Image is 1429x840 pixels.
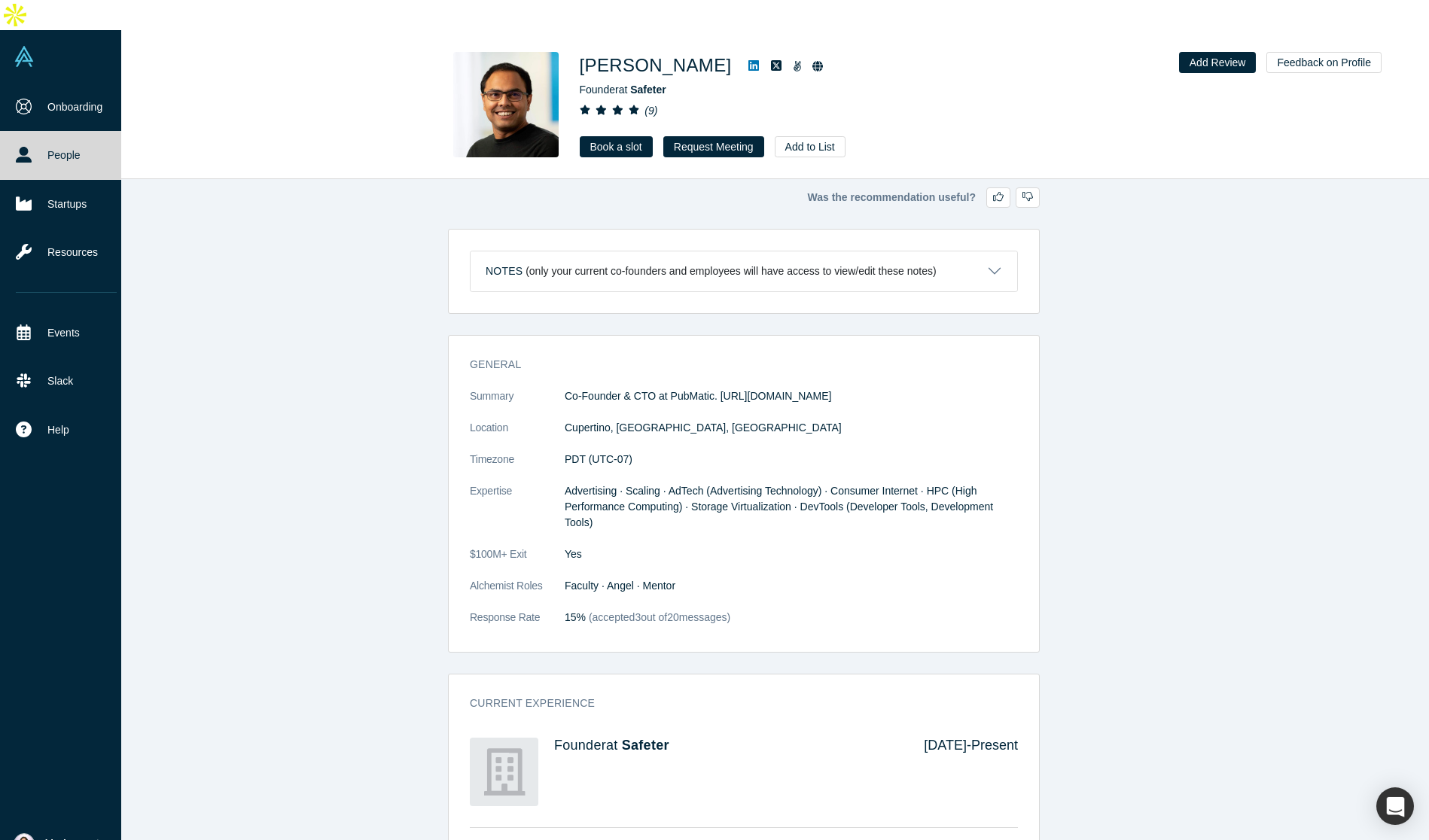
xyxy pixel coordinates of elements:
dt: Response Rate [470,610,565,641]
dd: PDT (UTC-07) [565,452,1018,467]
dd: Cupertino, [GEOGRAPHIC_DATA], [GEOGRAPHIC_DATA] [565,420,1018,436]
div: Was the recommendation useful? [448,187,1040,208]
i: ( 9 ) [644,105,657,117]
h3: Current Experience [470,695,997,711]
p: Co-Founder & CTO at PubMatic. [URL][DOMAIN_NAME] [565,388,1018,404]
dt: Alchemist Roles [470,578,565,610]
h3: General [470,357,997,373]
span: 15% [565,611,586,623]
h3: Notes [486,263,523,279]
button: Add Review [1179,52,1257,73]
a: Book a slot [580,136,653,157]
span: (accepted 3 out of 20 messages) [586,611,730,623]
dd: Faculty · Angel · Mentor [565,578,1018,594]
dt: Summary [470,388,565,420]
button: Add to List [775,136,846,157]
img: Safeter's Logo [470,738,538,806]
p: (only your current co-founders and employees will have access to view/edit these notes) [526,265,937,278]
a: Safeter [630,84,666,96]
div: [DATE] - Present [903,738,1018,806]
a: Safeter [622,738,669,753]
dt: Timezone [470,452,565,483]
dt: $100M+ Exit [470,546,565,578]
button: Request Meeting [663,136,764,157]
dt: Expertise [470,483,565,546]
dd: Yes [565,546,1018,562]
h4: Founder at [554,738,903,754]
dt: Location [470,420,565,452]
span: Help [47,422,69,438]
img: Anand Das's Profile Image [453,52,559,157]
img: Alchemist Vault Logo [14,46,35,67]
h1: [PERSON_NAME] [580,52,732,79]
span: Founder at [580,84,666,96]
button: Feedback on Profile [1266,52,1382,73]
span: Advertising · Scaling · AdTech (Advertising Technology) · Consumer Internet · HPC (High Performan... [565,485,993,528]
button: Notes (only your current co-founders and employees will have access to view/edit these notes) [471,251,1017,291]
